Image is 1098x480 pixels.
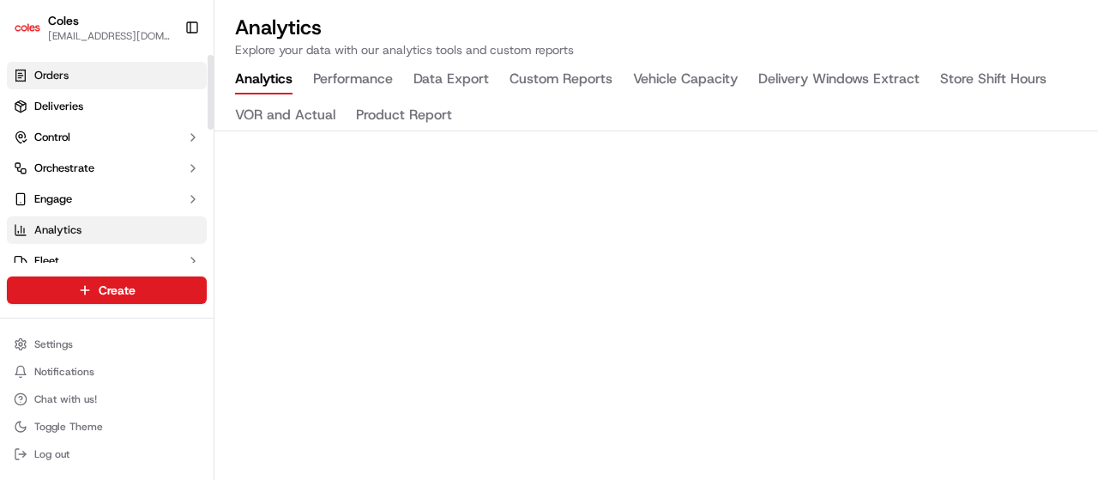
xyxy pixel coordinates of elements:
span: Orders [34,68,69,83]
span: Deliveries [34,99,83,114]
h2: Analytics [235,14,1077,41]
button: Orchestrate [7,155,207,182]
button: Delivery Windows Extract [758,65,920,94]
span: Settings [34,337,73,351]
button: Log out [7,442,207,466]
span: Engage [34,191,72,207]
a: Powered byPylon [121,289,208,303]
span: Control [34,130,70,145]
button: Create [7,276,207,304]
button: [EMAIL_ADDRESS][DOMAIN_NAME] [48,29,171,43]
button: ColesColes[EMAIL_ADDRESS][DOMAIN_NAME] [7,7,178,48]
button: Fleet [7,247,207,275]
span: Analytics [34,222,81,238]
button: Start new chat [292,168,312,189]
button: Engage [7,185,207,213]
button: Vehicle Capacity [633,65,738,94]
a: 💻API Documentation [138,241,282,272]
span: Chat with us! [34,392,97,406]
button: VOR and Actual [235,101,335,131]
button: Settings [7,332,207,356]
button: Coles [48,12,79,29]
button: Analytics [235,65,293,94]
span: Log out [34,447,69,461]
span: Knowledge Base [34,248,131,265]
button: Control [7,124,207,151]
div: 💻 [145,250,159,264]
span: Fleet [34,253,59,269]
img: Coles [14,14,41,41]
span: Orchestrate [34,161,94,176]
div: 📗 [17,250,31,264]
button: Notifications [7,360,207,384]
a: Orders [7,62,207,89]
p: Explore your data with our analytics tools and custom reports [235,41,1077,58]
span: Pylon [171,290,208,303]
span: API Documentation [162,248,275,265]
button: Custom Reports [510,65,612,94]
button: Toggle Theme [7,415,207,439]
button: Performance [313,65,393,94]
button: Store Shift Hours [940,65,1047,94]
button: Chat with us! [7,387,207,411]
span: Create [99,282,136,299]
span: Toggle Theme [34,420,103,434]
span: Notifications [34,365,94,379]
a: Analytics [7,216,207,244]
a: Deliveries [7,93,207,120]
button: Data Export [413,65,489,94]
button: Product Report [356,101,452,131]
a: 📗Knowledge Base [10,241,138,272]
